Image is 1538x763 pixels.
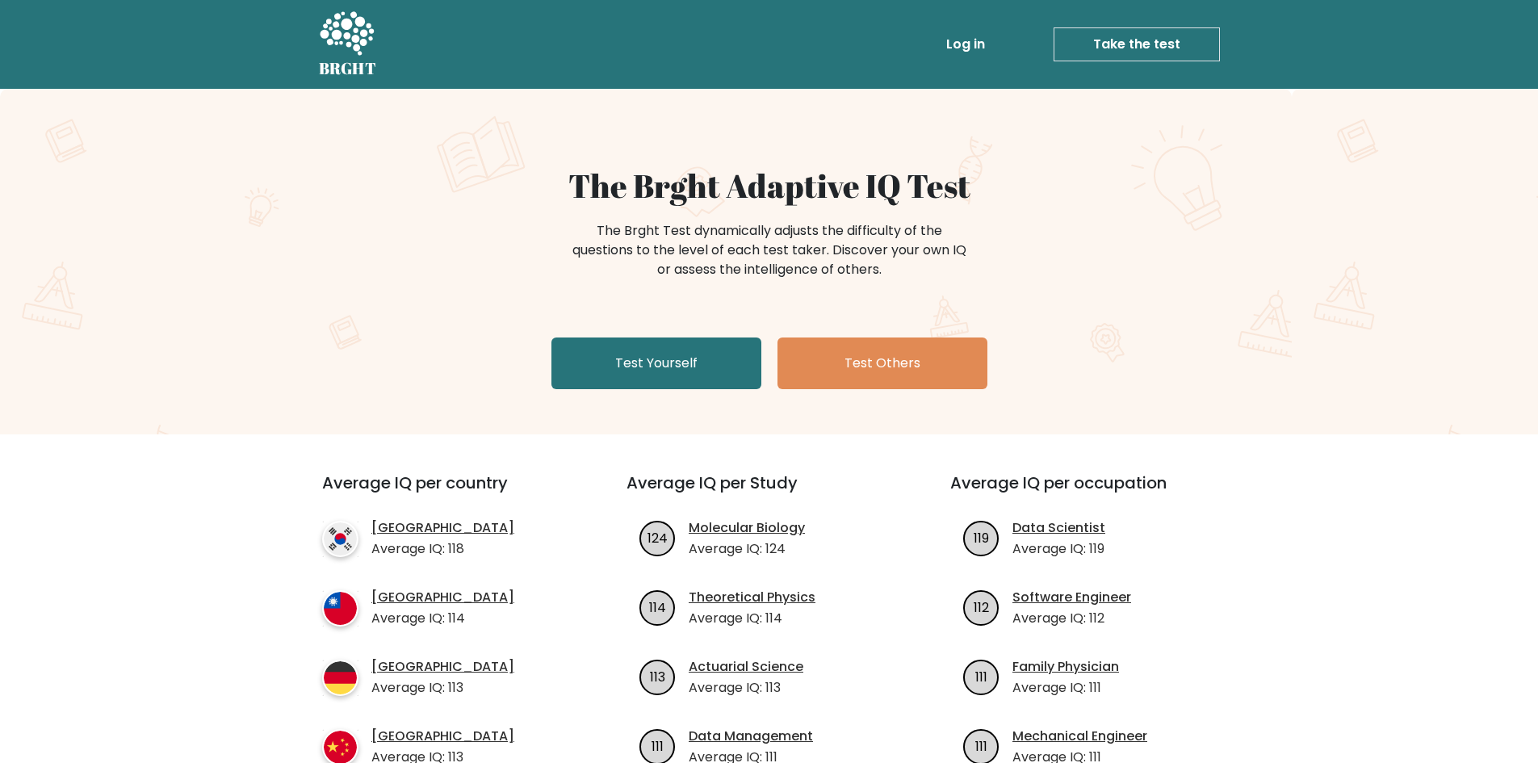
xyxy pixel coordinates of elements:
[689,727,813,746] a: Data Management
[551,337,761,389] a: Test Yourself
[975,736,987,755] text: 111
[371,518,514,538] a: [GEOGRAPHIC_DATA]
[974,597,989,616] text: 112
[689,539,805,559] p: Average IQ: 124
[371,727,514,746] a: [GEOGRAPHIC_DATA]
[689,609,815,628] p: Average IQ: 114
[371,539,514,559] p: Average IQ: 118
[689,657,803,677] a: Actuarial Science
[1012,657,1119,677] a: Family Physician
[1012,609,1131,628] p: Average IQ: 112
[1012,678,1119,698] p: Average IQ: 111
[649,597,666,616] text: 114
[319,59,377,78] h5: BRGHT
[950,473,1235,512] h3: Average IQ per occupation
[1012,588,1131,607] a: Software Engineer
[371,609,514,628] p: Average IQ: 114
[1012,518,1105,538] a: Data Scientist
[652,736,664,755] text: 111
[647,528,668,547] text: 124
[322,590,358,627] img: country
[777,337,987,389] a: Test Others
[1012,539,1105,559] p: Average IQ: 119
[375,166,1163,205] h1: The Brght Adaptive IQ Test
[319,6,377,82] a: BRGHT
[1012,727,1147,746] a: Mechanical Engineer
[975,667,987,685] text: 111
[371,678,514,698] p: Average IQ: 113
[689,678,803,698] p: Average IQ: 113
[974,528,989,547] text: 119
[940,28,991,61] a: Log in
[689,518,805,538] a: Molecular Biology
[689,588,815,607] a: Theoretical Physics
[322,660,358,696] img: country
[371,657,514,677] a: [GEOGRAPHIC_DATA]
[322,473,568,512] h3: Average IQ per country
[371,588,514,607] a: [GEOGRAPHIC_DATA]
[322,521,358,557] img: country
[568,221,971,279] div: The Brght Test dynamically adjusts the difficulty of the questions to the level of each test take...
[627,473,911,512] h3: Average IQ per Study
[1054,27,1220,61] a: Take the test
[650,667,665,685] text: 113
